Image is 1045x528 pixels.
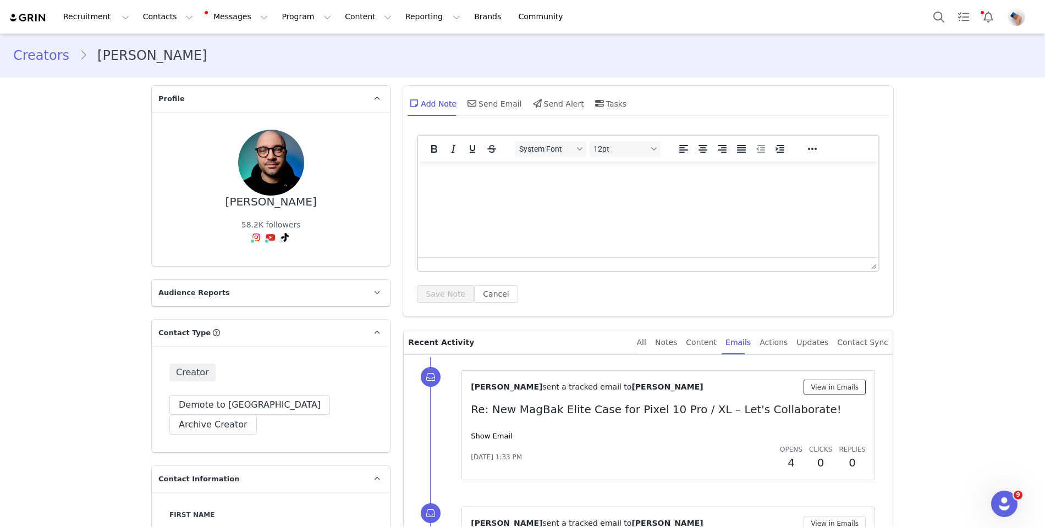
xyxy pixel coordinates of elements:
[694,141,712,157] button: Align center
[637,330,646,355] div: All
[780,454,802,471] h2: 4
[482,141,501,157] button: Strikethrough
[471,382,542,391] span: [PERSON_NAME]
[771,141,789,157] button: Increase indent
[803,141,822,157] button: Reveal or hide additional toolbar items
[542,519,631,527] span: sent a tracked email to
[474,285,518,303] button: Cancel
[169,510,372,520] label: First Name
[238,130,304,196] img: 33886514-ba61-4be8-b940-aba382d94281.jpg
[589,141,661,157] button: Font sizes
[686,330,717,355] div: Content
[57,4,136,29] button: Recruitment
[839,454,866,471] h2: 0
[158,93,185,104] span: Profile
[809,446,832,453] span: Clicks
[463,141,482,157] button: Underline
[519,144,573,153] span: System Font
[593,144,647,153] span: 12pt
[542,382,631,391] span: sent a tracked email to
[9,13,47,23] img: grin logo
[425,141,443,157] button: Bold
[252,233,261,242] img: instagram.svg
[399,4,467,29] button: Reporting
[804,380,866,394] button: View in Emails
[471,452,522,462] span: [DATE] 1:33 PM
[338,4,398,29] button: Content
[169,364,216,381] span: Creator
[200,4,274,29] button: Messages
[418,162,878,257] iframe: Rich Text Area
[1001,8,1036,26] button: Profile
[952,4,976,29] a: Tasks
[1008,8,1025,26] img: 7a043e49-c13d-400d-ac6c-68a8aea09f5f.jpg
[226,196,317,208] div: [PERSON_NAME]
[927,4,951,29] button: Search
[241,219,301,231] div: 58.2K followers
[158,287,230,298] span: Audience Reports
[760,330,788,355] div: Actions
[796,330,828,355] div: Updates
[531,90,584,116] div: Send Alert
[593,90,627,116] div: Tasks
[169,395,330,415] button: Demote to [GEOGRAPHIC_DATA]
[809,454,832,471] h2: 0
[471,432,512,440] a: Show Email
[780,446,802,453] span: Opens
[13,46,79,65] a: Creators
[158,327,211,338] span: Contact Type
[515,141,586,157] button: Fonts
[732,141,751,157] button: Justify
[465,90,522,116] div: Send Email
[631,382,703,391] span: [PERSON_NAME]
[751,141,770,157] button: Decrease indent
[713,141,732,157] button: Align right
[408,330,628,354] p: Recent Activity
[471,519,542,527] span: [PERSON_NAME]
[631,519,703,527] span: [PERSON_NAME]
[471,401,866,418] p: Re: New MagBak Elite Case for Pixel 10 Pro / XL – Let's Collaborate!
[408,90,457,116] div: Add Note
[837,330,888,355] div: Contact Sync
[275,4,338,29] button: Program
[417,285,474,303] button: Save Note
[867,258,878,271] div: Press the Up and Down arrow keys to resize the editor.
[444,141,463,157] button: Italic
[169,415,257,435] button: Archive Creator
[655,330,677,355] div: Notes
[468,4,511,29] a: Brands
[136,4,200,29] button: Contacts
[725,330,751,355] div: Emails
[158,474,239,485] span: Contact Information
[991,491,1018,517] iframe: Intercom live chat
[839,446,866,453] span: Replies
[674,141,693,157] button: Align left
[976,4,1000,29] button: Notifications
[1014,491,1022,499] span: 9
[512,4,575,29] a: Community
